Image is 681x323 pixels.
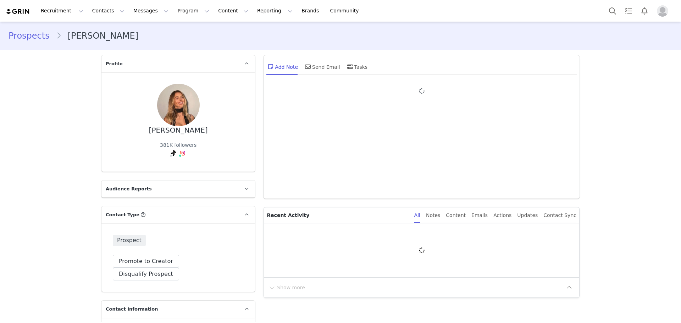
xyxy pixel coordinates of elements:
[426,207,440,223] div: Notes
[113,255,179,268] button: Promote to Creator
[157,84,200,126] img: 01a1fa71-2163-46a4-a444-741c8d9c632d.jpg
[267,207,408,223] p: Recent Activity
[173,3,214,19] button: Program
[37,3,88,19] button: Recruitment
[471,207,488,223] div: Emails
[266,58,298,75] div: Add Note
[160,141,196,149] div: 381K followers
[657,5,668,17] img: placeholder-profile.jpg
[149,126,208,134] div: [PERSON_NAME]
[304,58,340,75] div: Send Email
[326,3,366,19] a: Community
[346,58,368,75] div: Tasks
[106,211,139,218] span: Contact Type
[446,207,466,223] div: Content
[297,3,325,19] a: Brands
[543,207,576,223] div: Contact Sync
[106,60,123,67] span: Profile
[214,3,253,19] button: Content
[637,3,652,19] button: Notifications
[106,306,158,313] span: Contact Information
[253,3,297,19] button: Reporting
[653,5,675,17] button: Profile
[621,3,636,19] a: Tasks
[517,207,538,223] div: Updates
[493,207,511,223] div: Actions
[6,8,31,15] img: grin logo
[414,207,420,223] div: All
[129,3,173,19] button: Messages
[106,185,152,193] span: Audience Reports
[88,3,129,19] button: Contacts
[180,150,186,156] img: instagram.svg
[113,268,179,280] button: Disqualify Prospect
[605,3,620,19] button: Search
[113,235,146,246] span: Prospect
[268,282,305,293] button: Show more
[9,29,56,42] a: Prospects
